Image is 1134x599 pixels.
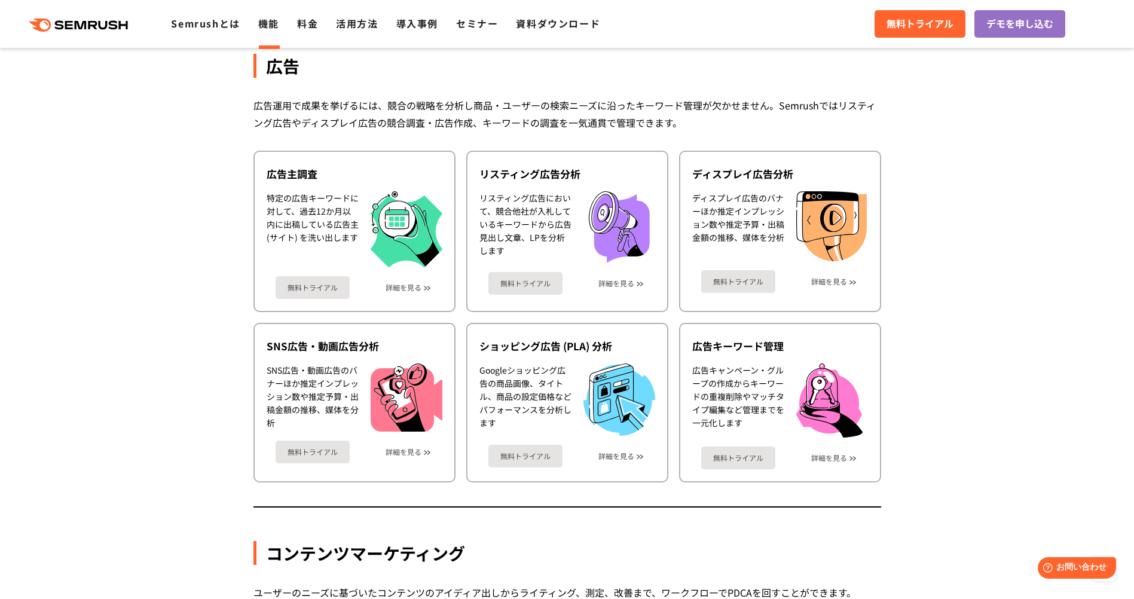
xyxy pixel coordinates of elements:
[796,191,867,262] img: ディスプレイ広告分析
[796,363,863,438] img: 広告キーワード管理
[811,277,847,286] a: 詳細を見る
[974,10,1065,38] a: デモを申し込む
[488,445,563,467] a: 無料トライアル
[253,97,881,132] div: 広告運用で成果を挙げるには、競合の戦略を分析し商品・ユーザーの検索ニーズに沿ったキーワード管理が欠かせません。Semrushではリスティング広告やディスプレイ広告の競合調査・広告作成、キーワード...
[479,339,655,353] div: ショッピング広告 (PLA) 分析
[258,16,279,30] a: 機能
[887,16,953,32] span: 無料トライアル
[479,191,571,263] div: リスティング広告において、競合他社が入札しているキーワードから広告見出し文章、LPを分析します
[516,16,600,30] a: 資料ダウンロード
[267,167,442,181] div: 広告主調査
[701,447,775,469] a: 無料トライアル
[371,191,442,267] img: 広告主調査
[479,167,655,181] div: リスティング広告分析
[701,270,775,293] a: 無料トライアル
[692,191,784,262] div: ディスプレイ広告のバナーほか推定インプレッション数や推定予算・出稿金額の推移、媒体を分析
[371,363,442,432] img: SNS広告・動画広告分析
[253,541,881,565] div: コンテンツマーケティング
[692,339,868,353] div: 広告キーワード管理
[692,167,868,181] div: ディスプレイ広告分析
[396,16,438,30] a: 導入事例
[986,16,1053,32] span: デモを申し込む
[336,16,378,30] a: 活用方法
[267,191,359,267] div: 特定の広告キーワードに対して、過去12か月以内に出稿している広告主 (サイト) を洗い出します
[598,452,634,460] a: 詳細を見る
[875,10,965,38] a: 無料トライアル
[276,441,350,463] a: 無料トライアル
[386,283,421,292] a: 詳細を見る
[598,279,634,288] a: 詳細を見る
[811,454,847,462] a: 詳細を見る
[253,54,881,78] div: 広告
[583,191,655,263] img: リスティング広告分析
[267,363,359,432] div: SNS広告・動画広告のバナーほか推定インプレッション数や推定予算・出稿金額の推移、媒体を分析
[276,276,350,299] a: 無料トライアル
[583,363,655,436] img: ショッピング広告 (PLA) 分析
[692,363,784,438] div: 広告キャンペーン・グループの作成からキーワードの重複削除やマッチタイプ編集など管理までを一元化します
[1028,552,1121,586] iframe: Help widget launcher
[267,339,442,353] div: SNS広告・動画広告分析
[297,16,318,30] a: 料金
[171,16,240,30] a: Semrushとは
[479,363,571,436] div: Googleショッピング広告の商品画像、タイトル、商品の設定価格などパフォーマンスを分析します
[386,448,421,456] a: 詳細を見る
[456,16,498,30] a: セミナー
[488,272,563,295] a: 無料トライアル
